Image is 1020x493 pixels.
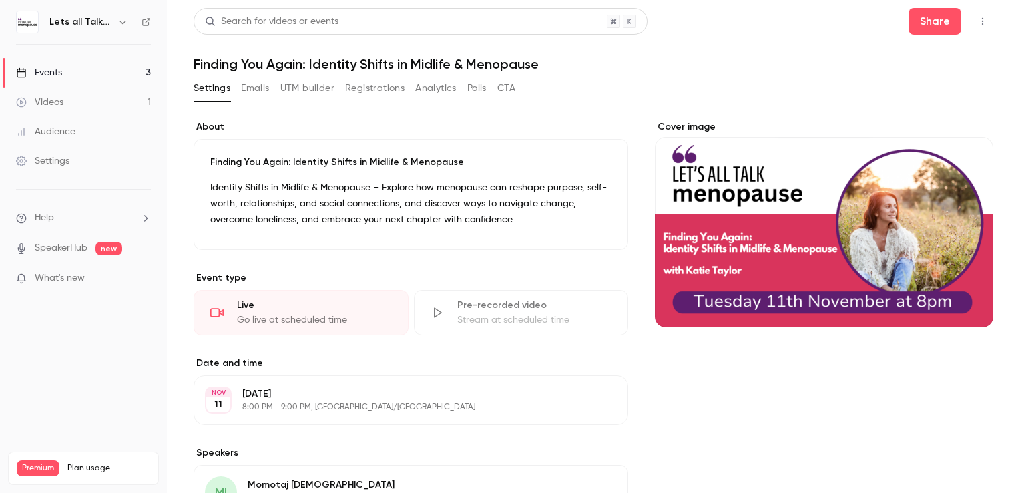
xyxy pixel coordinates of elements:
[17,460,59,476] span: Premium
[655,120,993,327] section: Cover image
[49,15,112,29] h6: Lets all Talk Menopause LIVE
[457,299,612,312] div: Pre-recorded video
[242,402,557,413] p: 8:00 PM - 9:00 PM, [GEOGRAPHIC_DATA]/[GEOGRAPHIC_DATA]
[242,387,557,401] p: [DATE]
[194,271,628,285] p: Event type
[248,478,541,492] p: Momotaj [DEMOGRAPHIC_DATA]
[16,125,75,138] div: Audience
[194,446,628,460] label: Speakers
[35,211,54,225] span: Help
[17,11,38,33] img: Lets all Talk Menopause LIVE
[280,77,334,99] button: UTM builder
[35,271,85,285] span: What's new
[237,299,392,312] div: Live
[414,290,629,335] div: Pre-recorded videoStream at scheduled time
[206,388,230,397] div: NOV
[909,8,961,35] button: Share
[457,313,612,327] div: Stream at scheduled time
[467,77,487,99] button: Polls
[241,77,269,99] button: Emails
[415,77,457,99] button: Analytics
[214,398,222,412] p: 11
[67,463,150,474] span: Plan usage
[16,96,63,109] div: Videos
[210,180,611,228] p: Identity Shifts in Midlife & Menopause – Explore how menopause can reshape purpose, self-worth, r...
[210,156,611,169] p: Finding You Again: Identity Shifts in Midlife & Menopause
[497,77,515,99] button: CTA
[95,242,122,255] span: new
[135,273,151,285] iframe: Noticeable Trigger
[16,66,62,79] div: Events
[194,77,230,99] button: Settings
[205,15,338,29] div: Search for videos or events
[16,154,69,168] div: Settings
[194,290,409,335] div: LiveGo live at scheduled time
[194,357,628,370] label: Date and time
[345,77,405,99] button: Registrations
[35,241,87,255] a: SpeakerHub
[655,120,993,134] label: Cover image
[194,56,993,72] h1: Finding You Again: Identity Shifts in Midlife & Menopause
[237,313,392,327] div: Go live at scheduled time
[16,211,151,225] li: help-dropdown-opener
[194,120,628,134] label: About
